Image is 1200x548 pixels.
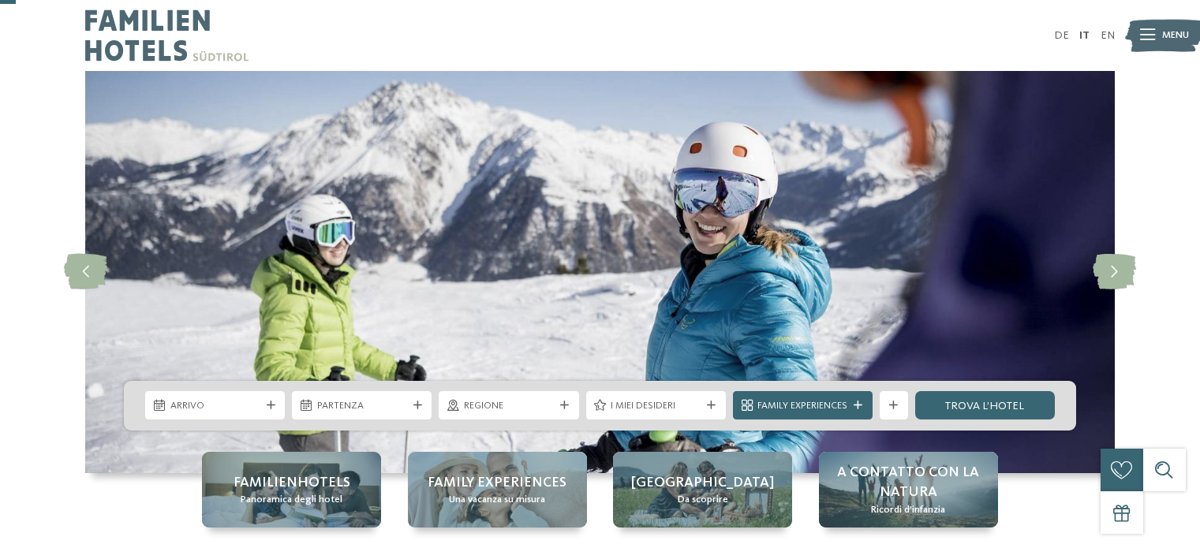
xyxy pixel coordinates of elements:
[1101,30,1115,41] a: EN
[449,493,545,507] span: Una vacanza su misura
[408,452,587,527] a: Hotel sulle piste da sci per bambini: divertimento senza confini Family experiences Una vacanza s...
[678,493,728,507] span: Da scoprire
[631,473,774,493] span: [GEOGRAPHIC_DATA]
[234,473,350,493] span: Familienhotels
[85,71,1115,473] img: Hotel sulle piste da sci per bambini: divertimento senza confini
[757,399,847,413] span: Family Experiences
[611,399,701,413] span: I miei desideri
[1054,30,1069,41] a: DE
[833,463,984,502] span: A contatto con la natura
[1079,30,1090,41] a: IT
[241,493,342,507] span: Panoramica degli hotel
[1162,28,1189,43] span: Menu
[871,503,945,517] span: Ricordi d’infanzia
[819,452,998,527] a: Hotel sulle piste da sci per bambini: divertimento senza confini A contatto con la natura Ricordi...
[170,399,260,413] span: Arrivo
[428,473,566,493] span: Family experiences
[613,452,792,527] a: Hotel sulle piste da sci per bambini: divertimento senza confini [GEOGRAPHIC_DATA] Da scoprire
[317,399,407,413] span: Partenza
[915,391,1055,419] a: trova l’hotel
[464,399,554,413] span: Regione
[202,452,381,527] a: Hotel sulle piste da sci per bambini: divertimento senza confini Familienhotels Panoramica degli ...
